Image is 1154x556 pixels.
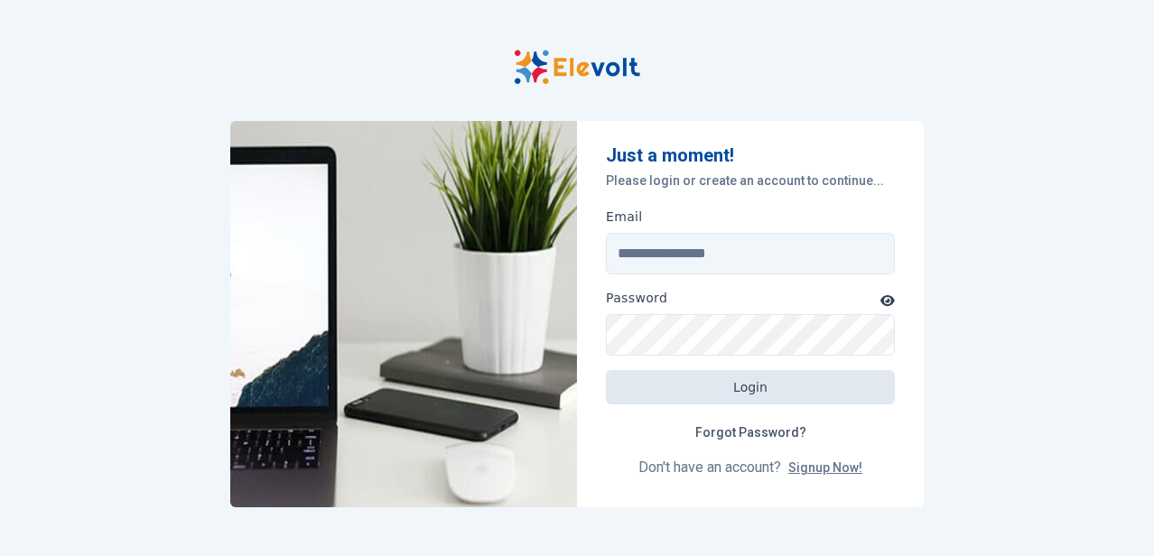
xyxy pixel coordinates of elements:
[514,50,640,85] img: Elevolt
[606,171,895,190] p: Please login or create an account to continue...
[606,289,667,307] label: Password
[230,121,577,507] img: Elevolt
[606,457,895,478] p: Don't have an account?
[606,143,895,168] p: Just a moment!
[788,460,862,475] a: Signup Now!
[606,370,895,404] button: Login
[606,208,643,226] label: Email
[681,415,821,449] a: Forgot Password?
